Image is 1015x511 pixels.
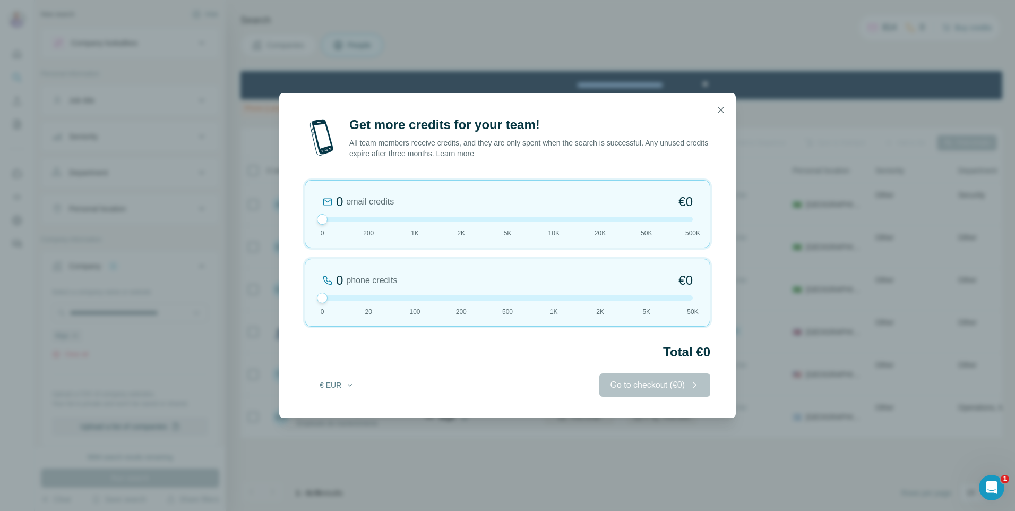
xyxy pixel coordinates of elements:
span: 200 [456,307,467,317]
span: 1K [411,228,419,238]
span: 200 [363,228,374,238]
p: All team members receive credits, and they are only spent when the search is successful. Any unus... [349,138,710,159]
span: 20 [365,307,372,317]
span: email credits [346,195,394,208]
div: Watch our October Product update [307,2,453,25]
span: 100 [409,307,420,317]
span: 2K [457,228,465,238]
button: € EUR [312,376,362,395]
span: 1K [550,307,558,317]
span: 500K [685,228,700,238]
div: 0 [336,193,343,210]
iframe: Intercom live chat [979,475,1004,500]
span: 500 [502,307,513,317]
span: 5K [642,307,650,317]
img: mobile-phone [305,116,339,159]
span: 10K [548,228,560,238]
span: 5K [504,228,512,238]
span: 20K [595,228,606,238]
span: 0 [321,307,324,317]
div: 0 [336,272,343,289]
span: €0 [678,272,693,289]
span: 50K [641,228,652,238]
a: Learn more [436,149,474,158]
span: 0 [321,228,324,238]
span: phone credits [346,274,397,287]
h2: Total €0 [305,344,710,361]
span: €0 [678,193,693,210]
span: 2K [596,307,604,317]
span: 1 [1001,475,1009,483]
span: 50K [687,307,698,317]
